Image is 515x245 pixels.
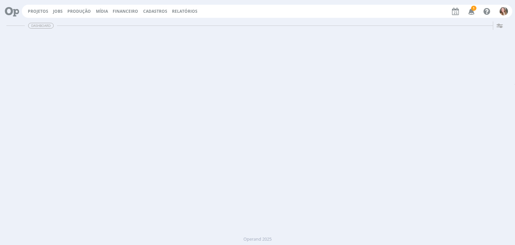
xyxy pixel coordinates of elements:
[28,23,54,29] span: Dashboard
[94,9,110,14] button: Mídia
[170,9,199,14] button: Relatórios
[67,8,91,14] a: Produção
[65,9,93,14] button: Produção
[96,8,108,14] a: Mídia
[111,9,140,14] button: Financeiro
[143,8,167,14] span: Cadastros
[53,8,63,14] a: Jobs
[26,9,50,14] button: Projetos
[471,6,476,11] span: 1
[141,9,169,14] button: Cadastros
[28,8,48,14] a: Projetos
[51,9,65,14] button: Jobs
[500,7,508,15] img: G
[464,5,478,17] button: 1
[172,8,197,14] a: Relatórios
[499,5,508,17] button: G
[113,8,138,14] a: Financeiro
